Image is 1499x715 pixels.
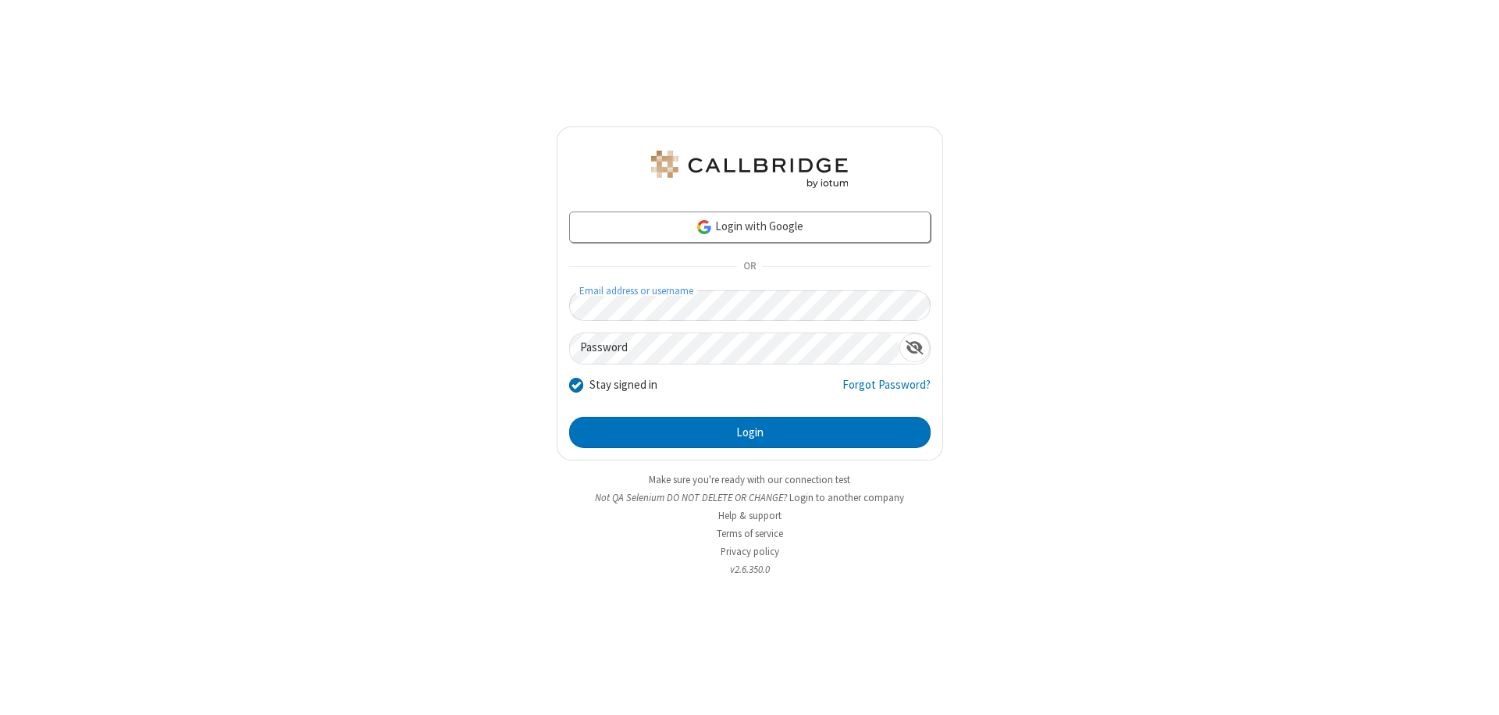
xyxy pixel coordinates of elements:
a: Terms of service [717,527,783,540]
img: QA Selenium DO NOT DELETE OR CHANGE [648,151,851,188]
div: Show password [899,333,930,362]
a: Privacy policy [721,545,779,558]
a: Forgot Password? [842,376,931,406]
input: Password [570,333,899,364]
img: google-icon.png [696,219,713,236]
label: Stay signed in [589,376,657,394]
span: OR [737,256,762,278]
iframe: Chat [1460,674,1487,704]
input: Email address or username [569,290,931,321]
button: Login [569,417,931,448]
li: Not QA Selenium DO NOT DELETE OR CHANGE? [557,490,943,505]
button: Login to another company [789,490,904,505]
li: v2.6.350.0 [557,562,943,577]
a: Login with Google [569,212,931,243]
a: Help & support [718,509,782,522]
a: Make sure you're ready with our connection test [649,473,850,486]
